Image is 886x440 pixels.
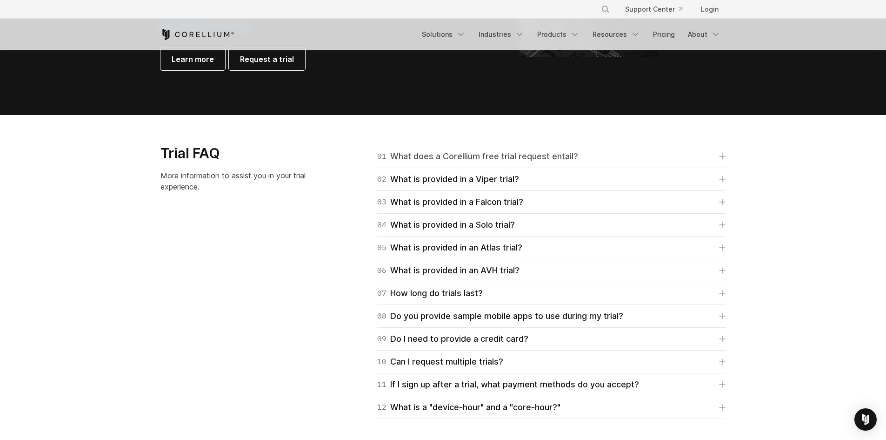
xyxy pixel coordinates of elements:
a: 02What is provided in a Viper trial? [377,173,726,186]
a: 11If I sign up after a trial, what payment methods do you accept? [377,378,726,391]
span: 09 [377,332,386,345]
a: Corellium Home [160,29,234,40]
span: Request a trial [240,54,294,65]
a: 04What is provided in a Solo trial? [377,218,726,231]
span: 11 [377,378,386,391]
span: 06 [377,264,386,277]
div: What is provided in a Viper trial? [377,173,519,186]
a: About [682,26,726,43]
div: If I sign up after a trial, what payment methods do you accept? [377,378,639,391]
a: Support Center [618,1,690,18]
span: 05 [377,241,386,254]
span: Learn more [172,54,214,65]
a: 06What is provided in an AVH trial? [377,264,726,277]
a: Industries [473,26,530,43]
a: Pricing [647,26,680,43]
span: 03 [377,196,386,209]
div: Open Intercom Messenger [854,408,877,431]
span: 02 [377,173,386,186]
div: Do I need to provide a credit card? [377,332,528,345]
p: More information to assist you in your trial experience. [160,170,324,192]
a: 03What is provided in a Falcon trial? [377,196,726,209]
div: What is a "device-hour" and a "core-hour?" [377,401,560,414]
span: 01 [377,150,386,163]
a: 10Can I request multiple trials? [377,355,726,368]
div: Navigation Menu [590,1,726,18]
div: Navigation Menu [416,26,726,43]
div: Can I request multiple trials? [377,355,503,368]
div: What is provided in a Solo trial? [377,218,515,231]
a: 12What is a "device-hour" and a "core-hour?" [377,401,726,414]
div: What is provided in a Falcon trial? [377,196,523,209]
div: Do you provide sample mobile apps to use during my trial? [377,310,623,323]
a: 08Do you provide sample mobile apps to use during my trial? [377,310,726,323]
span: 10 [377,355,386,368]
a: 09Do I need to provide a credit card? [377,332,726,345]
span: 07 [377,287,386,300]
div: How long do trials last? [377,287,483,300]
span: 08 [377,310,386,323]
div: What is provided in an AVH trial? [377,264,520,277]
div: What is provided in an Atlas trial? [377,241,522,254]
h3: Trial FAQ [160,145,324,162]
a: Request a trial [229,48,305,70]
a: Solutions [416,26,471,43]
button: Search [597,1,614,18]
a: Learn more [160,48,225,70]
a: Products [532,26,585,43]
a: 07How long do trials last? [377,287,726,300]
a: Resources [587,26,646,43]
a: 05What is provided in an Atlas trial? [377,241,726,254]
span: 12 [377,401,386,414]
a: 01What does a Corellium free trial request entail? [377,150,726,163]
span: 04 [377,218,386,231]
a: Login [693,1,726,18]
div: What does a Corellium free trial request entail? [377,150,578,163]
